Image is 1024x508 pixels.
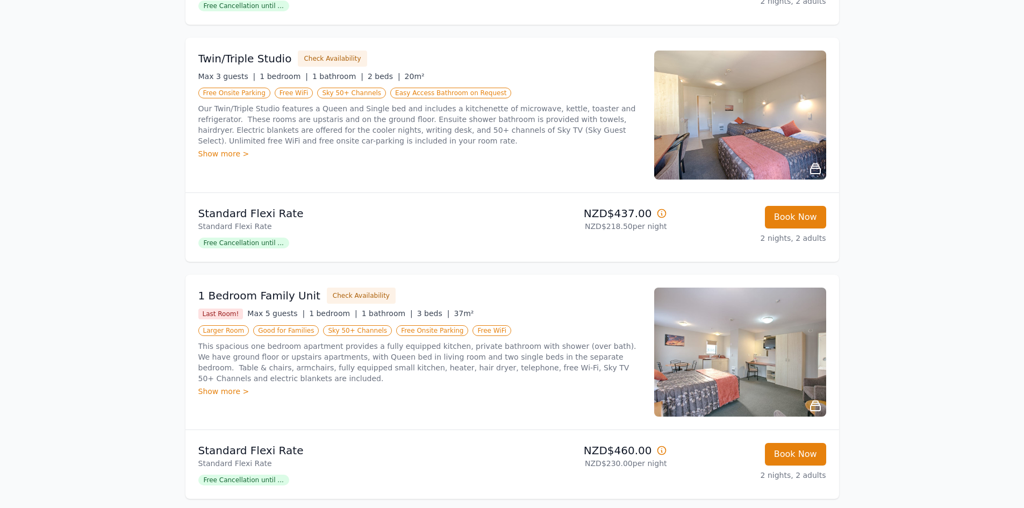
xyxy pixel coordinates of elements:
span: 20m² [405,72,425,81]
button: Book Now [765,443,826,466]
span: 3 beds | [417,309,450,318]
span: Larger Room [198,325,249,336]
span: Free Cancellation until ... [198,475,289,485]
span: Free Onsite Parking [396,325,468,336]
h3: Twin/Triple Studio [198,51,292,66]
p: This spacious one bedroom apartment provides a fully equipped kitchen, private bathroom with show... [198,341,641,384]
p: Standard Flexi Rate [198,443,508,458]
span: Last Room! [198,309,244,319]
p: 2 nights, 2 adults [676,470,826,481]
span: Max 5 guests | [247,309,305,318]
span: Sky 50+ Channels [323,325,392,336]
span: Sky 50+ Channels [317,88,386,98]
p: NZD$460.00 [517,443,667,458]
p: Standard Flexi Rate [198,458,508,469]
button: Check Availability [298,51,367,67]
h3: 1 Bedroom Family Unit [198,288,320,303]
p: NZD$230.00 per night [517,458,667,469]
span: 37m² [454,309,474,318]
span: 1 bedroom | [309,309,357,318]
p: NZD$218.50 per night [517,221,667,232]
span: Free Cancellation until ... [198,238,289,248]
p: Our Twin/Triple Studio features a Queen and Single bed and includes a kitchenette of microwave, k... [198,103,641,146]
span: Good for Families [253,325,319,336]
span: Free Onsite Parking [198,88,270,98]
span: Easy Access Bathroom on Request [390,88,511,98]
span: Free WiFi [275,88,313,98]
p: Standard Flexi Rate [198,206,508,221]
span: 2 beds | [368,72,400,81]
span: Max 3 guests | [198,72,256,81]
span: 1 bathroom | [312,72,363,81]
span: 1 bedroom | [260,72,308,81]
p: Standard Flexi Rate [198,221,508,232]
button: Check Availability [327,288,396,304]
div: Show more > [198,148,641,159]
span: Free WiFi [472,325,511,336]
span: Free Cancellation until ... [198,1,289,11]
span: 1 bathroom | [362,309,413,318]
p: 2 nights, 2 adults [676,233,826,244]
button: Book Now [765,206,826,228]
p: NZD$437.00 [517,206,667,221]
div: Show more > [198,386,641,397]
